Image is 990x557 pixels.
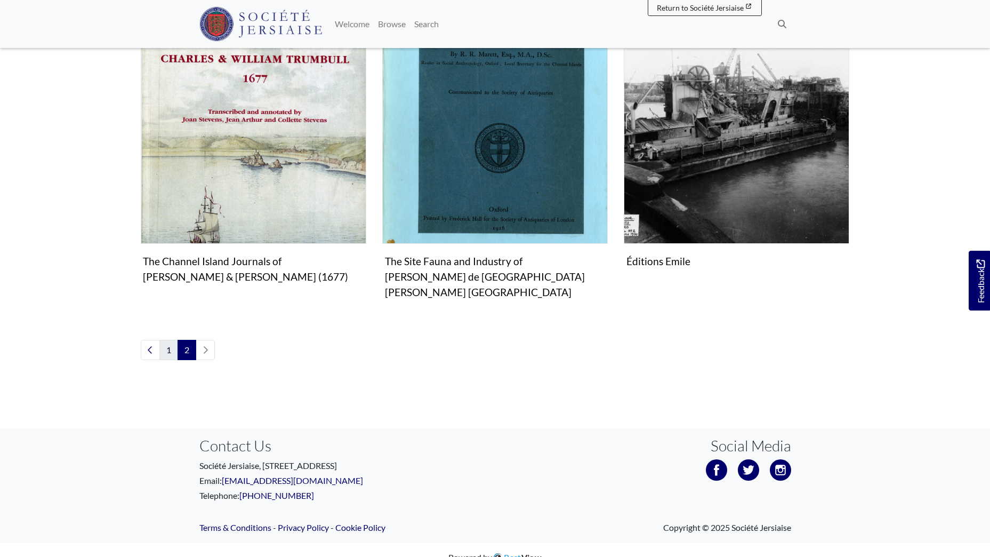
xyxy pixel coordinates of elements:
img: The Site Fauna and Industry of La Cotte de St Brelade Jersey [382,18,608,243]
span: Return to Société Jersiaise [657,3,744,12]
a: [PHONE_NUMBER] [239,490,314,500]
img: The Channel Island Journals of Charles & William Trumbull (1677) [141,18,366,243]
a: Terms & Conditions [199,522,271,532]
p: Société Jersiaise, [STREET_ADDRESS] [199,459,487,472]
a: Would you like to provide feedback? [969,251,990,311]
a: The Channel Island Journals of Charles & William Trumbull (1677) The Channel Island Journals of [... [141,18,366,287]
a: Goto page 1 [159,340,178,360]
div: Subcollection [616,18,857,319]
span: Copyright © 2025 Société Jersiaise [663,521,791,534]
a: Cookie Policy [335,522,385,532]
span: Goto page 2 [178,340,196,360]
img: Société Jersiaise [199,7,323,41]
a: Privacy Policy [278,522,329,532]
a: Société Jersiaise logo [199,4,323,44]
span: Feedback [974,259,987,303]
a: [EMAIL_ADDRESS][DOMAIN_NAME] [222,475,363,486]
a: Previous page [141,340,160,360]
div: Subcollection [133,18,374,319]
a: Browse [374,13,410,35]
img: Éditions Emile [624,18,849,243]
div: Subcollection [374,18,616,319]
a: Search [410,13,443,35]
h3: Contact Us [199,437,487,455]
p: Telephone: [199,489,487,502]
a: The Site Fauna and Industry of La Cotte de St Brelade Jersey The Site Fauna and Industry of [PERS... [382,18,608,303]
a: Welcome [331,13,374,35]
h3: Social Media [711,437,791,455]
a: Éditions Emile Éditions Emile [624,18,849,272]
nav: pagination [141,340,850,360]
p: Email: [199,474,487,487]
